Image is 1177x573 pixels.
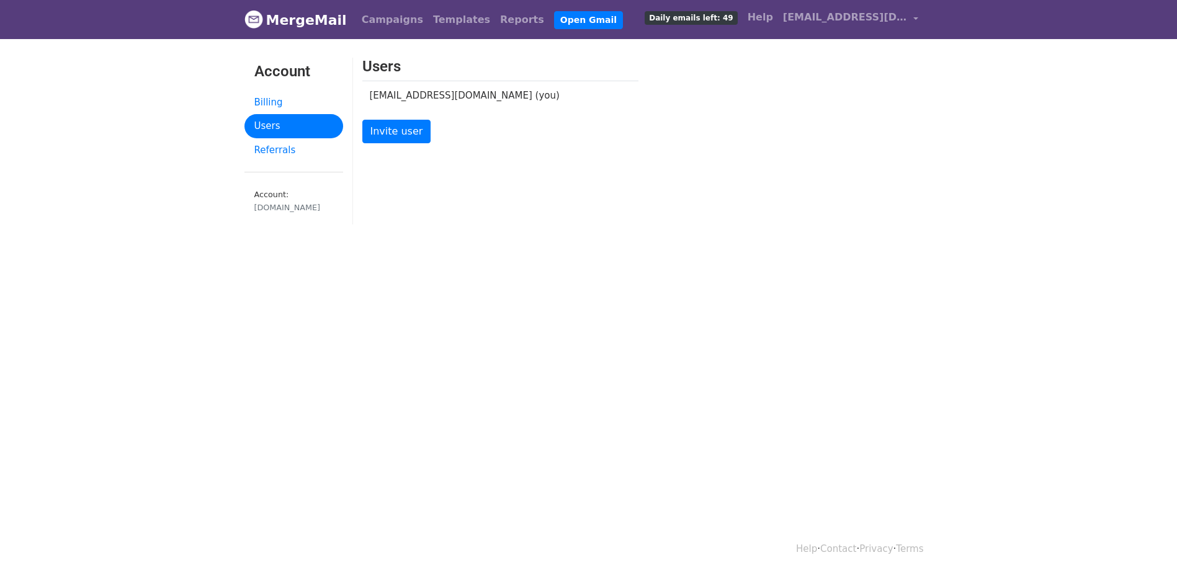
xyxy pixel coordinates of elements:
[640,5,742,30] a: Daily emails left: 49
[254,190,333,213] small: Account:
[362,58,638,76] h3: Users
[254,202,333,213] div: [DOMAIN_NAME]
[254,63,333,81] h3: Account
[783,10,907,25] span: [EMAIL_ADDRESS][DOMAIN_NAME]
[778,5,923,34] a: [EMAIL_ADDRESS][DOMAIN_NAME]
[244,91,343,115] a: Billing
[362,120,431,143] a: Invite user
[743,5,778,30] a: Help
[645,11,737,25] span: Daily emails left: 49
[362,81,620,110] td: [EMAIL_ADDRESS][DOMAIN_NAME] (you)
[495,7,549,32] a: Reports
[244,138,343,162] a: Referrals
[554,11,623,29] a: Open Gmail
[820,543,856,554] a: Contact
[244,10,263,29] img: MergeMail logo
[896,543,923,554] a: Terms
[357,7,428,32] a: Campaigns
[859,543,893,554] a: Privacy
[796,543,817,554] a: Help
[244,114,343,138] a: Users
[428,7,495,32] a: Templates
[244,7,347,33] a: MergeMail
